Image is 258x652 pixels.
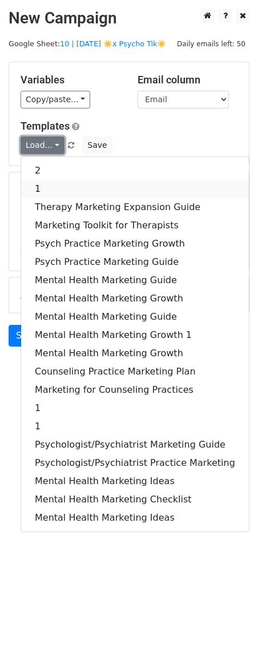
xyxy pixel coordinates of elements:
a: Mental Health Marketing Guide [21,308,249,326]
a: Send [9,325,46,347]
span: Daily emails left: 50 [173,38,249,50]
a: Psychologist/Psychiatrist Marketing Guide [21,436,249,454]
a: Mental Health Marketing Growth [21,344,249,363]
a: Load... [21,136,64,154]
a: Marketing for Counseling Practices [21,381,249,399]
a: Psych Practice Marketing Growth [21,235,249,253]
a: 1 [21,399,249,417]
button: Save [82,136,112,154]
a: 1 [21,180,249,198]
a: Therapy Marketing Expansion Guide [21,198,249,216]
a: Mental Health Marketing Growth 1 [21,326,249,344]
h5: Variables [21,74,120,86]
a: Mental Health Marketing Checklist [21,490,249,509]
a: Mental Health Marketing Guide [21,271,249,289]
a: 2 [21,162,249,180]
a: Templates [21,120,70,132]
a: Marketing Toolkit for Therapists [21,216,249,235]
a: Copy/paste... [21,91,90,108]
h2: New Campaign [9,9,249,28]
a: 1 [21,417,249,436]
small: Google Sheet: [9,39,167,48]
iframe: Chat Widget [201,597,258,652]
a: Psych Practice Marketing Guide [21,253,249,271]
a: Mental Health Marketing Ideas [21,472,249,490]
a: Daily emails left: 50 [173,39,249,48]
a: Psychologist/Psychiatrist Practice Marketing [21,454,249,472]
a: Counseling Practice Marketing Plan [21,363,249,381]
a: Mental Health Marketing Growth [21,289,249,308]
h5: Email column [138,74,237,86]
a: 10 | [DATE] ☀️x Psycho Tik☀️ [60,39,166,48]
a: Mental Health Marketing Ideas [21,509,249,527]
